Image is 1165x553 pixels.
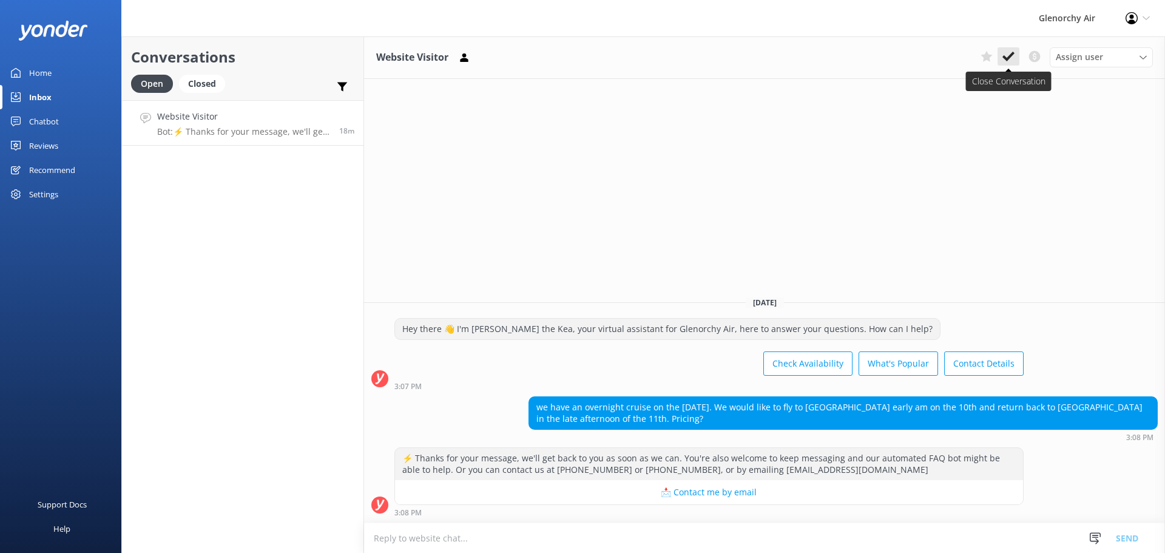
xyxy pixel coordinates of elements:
div: Hey there 👋 I'm [PERSON_NAME] the Kea, your virtual assistant for Glenorchy Air, here to answer y... [395,319,940,339]
div: Home [29,61,52,85]
div: Assign User [1050,47,1153,67]
div: we have an overnight cruise on the [DATE]. We would like to fly to [GEOGRAPHIC_DATA] early am on ... [529,397,1157,429]
div: Sep 25 2025 03:07pm (UTC +12:00) Pacific/Auckland [394,382,1024,390]
h3: Website Visitor [376,50,448,66]
div: Open [131,75,173,93]
div: ⚡ Thanks for your message, we'll get back to you as soon as we can. You're also welcome to keep m... [395,448,1023,480]
div: Sep 25 2025 03:08pm (UTC +12:00) Pacific/Auckland [528,433,1158,441]
button: Check Availability [763,351,853,376]
p: Bot: ⚡ Thanks for your message, we'll get back to you as soon as we can. You're also welcome to k... [157,126,330,137]
h2: Conversations [131,46,354,69]
a: Open [131,76,179,90]
div: Inbox [29,85,52,109]
span: Assign user [1056,50,1103,64]
img: yonder-white-logo.png [18,21,88,41]
button: What's Popular [859,351,938,376]
strong: 3:08 PM [1126,434,1153,441]
div: Recommend [29,158,75,182]
div: Chatbot [29,109,59,134]
div: Sep 25 2025 03:08pm (UTC +12:00) Pacific/Auckland [394,508,1024,517]
button: 📩 Contact me by email [395,480,1023,504]
div: Help [53,517,70,541]
span: Sep 25 2025 03:08pm (UTC +12:00) Pacific/Auckland [339,126,354,136]
strong: 3:07 PM [394,383,422,390]
h4: Website Visitor [157,110,330,123]
div: Closed [179,75,225,93]
span: [DATE] [746,297,784,308]
div: Support Docs [38,492,87,517]
div: Reviews [29,134,58,158]
a: Website VisitorBot:⚡ Thanks for your message, we'll get back to you as soon as we can. You're als... [122,100,363,146]
div: Settings [29,182,58,206]
button: Contact Details [944,351,1024,376]
a: Closed [179,76,231,90]
strong: 3:08 PM [394,509,422,517]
